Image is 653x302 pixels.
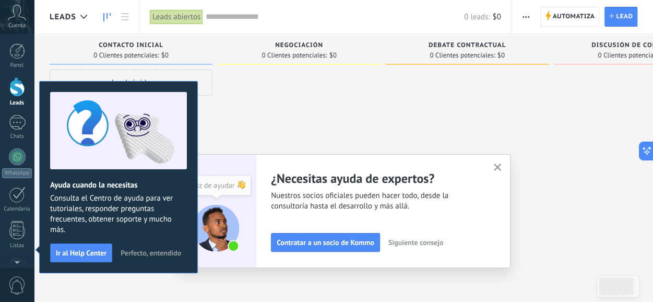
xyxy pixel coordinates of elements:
[2,133,32,140] div: Chats
[553,7,595,26] span: Automatiza
[262,52,327,59] span: 0 Clientes potenciales:
[2,206,32,213] div: Calendario
[275,42,323,49] span: Negociación
[50,193,187,235] span: Consulta el Centro de ayuda para ver tutoriales, responder preguntas frecuentes, obtener soporte ...
[2,62,32,69] div: Panel
[8,22,26,29] span: Cuenta
[391,42,543,51] div: Debate contractual
[2,242,32,249] div: Listas
[93,52,159,59] span: 0 Clientes potenciales:
[384,235,448,250] button: Siguiente consejo
[161,52,169,59] span: $0
[277,239,374,246] span: Contratar a un socio de Kommo
[50,12,76,22] span: Leads
[2,100,32,107] div: Leads
[116,7,134,27] a: Lista
[429,42,506,49] span: Debate contractual
[150,9,203,25] div: Leads abiertos
[430,52,495,59] span: 0 Clientes potenciales:
[98,7,116,27] a: Leads
[55,42,207,51] div: Contacto inicial
[518,7,533,27] button: Más
[616,7,633,26] span: Lead
[604,7,637,27] a: Lead
[223,42,375,51] div: Negociación
[116,245,186,261] button: Perfecto, entendido
[388,239,443,246] span: Siguiente consejo
[497,52,505,59] span: $0
[50,180,187,190] h2: Ayuda cuando la necesitas
[271,170,481,187] h2: ¿Necesitas ayuda de expertos?
[492,12,501,22] span: $0
[271,191,481,212] span: Nuestros socios oficiales pueden hacer todo, desde la consultoría hasta el desarrollo y más allá.
[99,42,163,49] span: Contacto inicial
[121,249,181,257] span: Perfecto, entendido
[50,69,212,96] div: Lead rápido
[56,249,106,257] span: Ir al Help Center
[329,52,337,59] span: $0
[464,12,490,22] span: 0 leads:
[271,233,380,252] button: Contratar a un socio de Kommo
[2,168,32,178] div: WhatsApp
[540,7,600,27] a: Automatiza
[50,243,112,262] button: Ir al Help Center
